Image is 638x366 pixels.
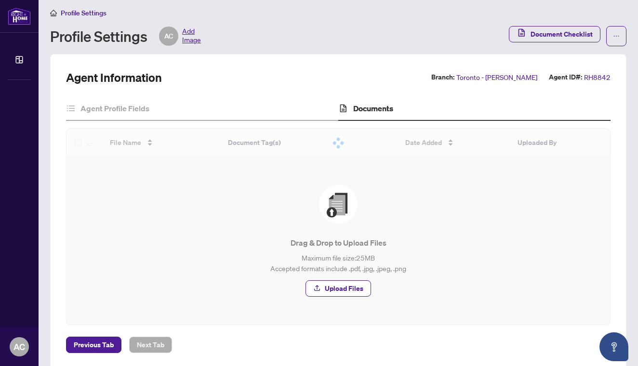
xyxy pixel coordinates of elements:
span: AC [13,340,25,353]
h2: Agent Information [66,70,162,85]
img: logo [8,7,31,25]
span: Add Image [182,26,201,46]
p: Maximum file size: 25 MB Accepted formats include .pdf, .jpg, .jpeg, .png [86,252,591,274]
button: Previous Tab [66,337,121,353]
p: Drag & Drop to Upload Files [86,237,591,248]
label: Branch: [431,72,454,83]
span: Document Checklist [531,26,593,42]
span: Toronto - [PERSON_NAME] [456,72,537,83]
span: home [50,10,57,16]
span: Upload Files [325,281,363,296]
img: File Upload [319,185,358,223]
div: Profile Settings [50,26,201,46]
span: Previous Tab [74,337,114,353]
span: File UploadDrag & Drop to Upload FilesMaximum file size:25MBAccepted formats include .pdf, .jpg, ... [78,169,598,313]
span: RH8842 [584,72,611,83]
h4: Agent Profile Fields [80,103,149,114]
span: ellipsis [613,33,620,39]
label: Agent ID#: [549,72,582,83]
button: Document Checklist [509,26,600,42]
button: Next Tab [129,337,172,353]
span: AC [164,31,173,41]
button: Upload Files [306,280,371,297]
span: Profile Settings [61,9,106,17]
h4: Documents [353,103,393,114]
button: Open asap [599,332,628,361]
